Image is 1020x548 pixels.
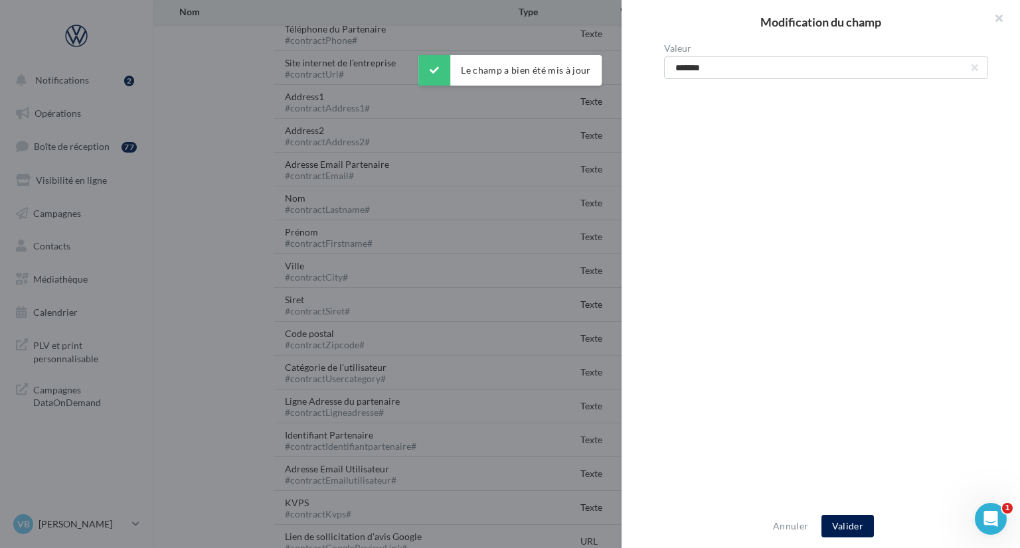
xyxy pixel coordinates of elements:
button: Valider [821,515,874,537]
label: Valeur [664,44,988,53]
h2: Modification du champ [643,16,999,28]
div: Le champ a bien été mis à jour [418,55,602,86]
iframe: Intercom live chat [975,503,1007,535]
span: 1 [1002,503,1013,514]
button: Annuler [768,518,813,534]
